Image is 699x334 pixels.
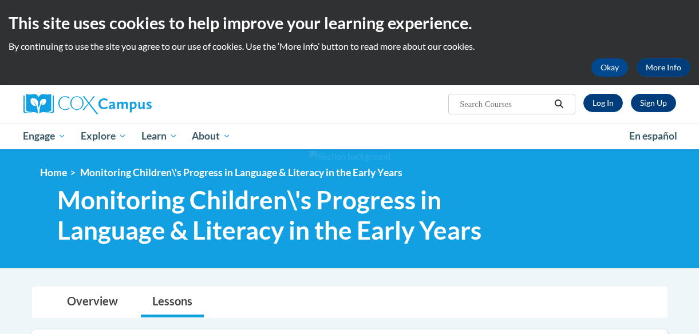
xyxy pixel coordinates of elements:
span: Learn [141,129,177,143]
img: Section background [309,150,390,163]
a: En español [622,124,685,148]
span: Monitoring Children\'s Progress in Language & Literacy in the Early Years [57,185,530,245]
button: Search [550,97,567,111]
span: En español [629,130,677,142]
span: Engage [23,129,66,143]
p: By continuing to use the site you agree to our use of cookies. Use the ‘More info’ button to read... [9,40,690,53]
input: Search Courses [459,97,550,111]
a: Cox Campus [23,94,230,114]
a: Register [631,94,676,112]
a: Overview [56,287,129,317]
a: Learn [134,123,185,149]
a: Engage [16,123,74,149]
span: Monitoring Children\'s Progress in Language & Literacy in the Early Years [80,166,402,178]
span: About [192,129,231,143]
a: Explore [73,123,134,149]
button: Okay [591,58,628,77]
a: Lessons [141,287,204,317]
div: Main menu [15,123,685,149]
a: Log In [583,94,623,112]
a: Home [40,166,67,178]
a: About [184,123,238,149]
img: Cox Campus [23,94,152,114]
a: More Info [637,58,690,77]
h2: This site uses cookies to help improve your learning experience. [9,11,690,34]
span: Explore [81,129,127,143]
